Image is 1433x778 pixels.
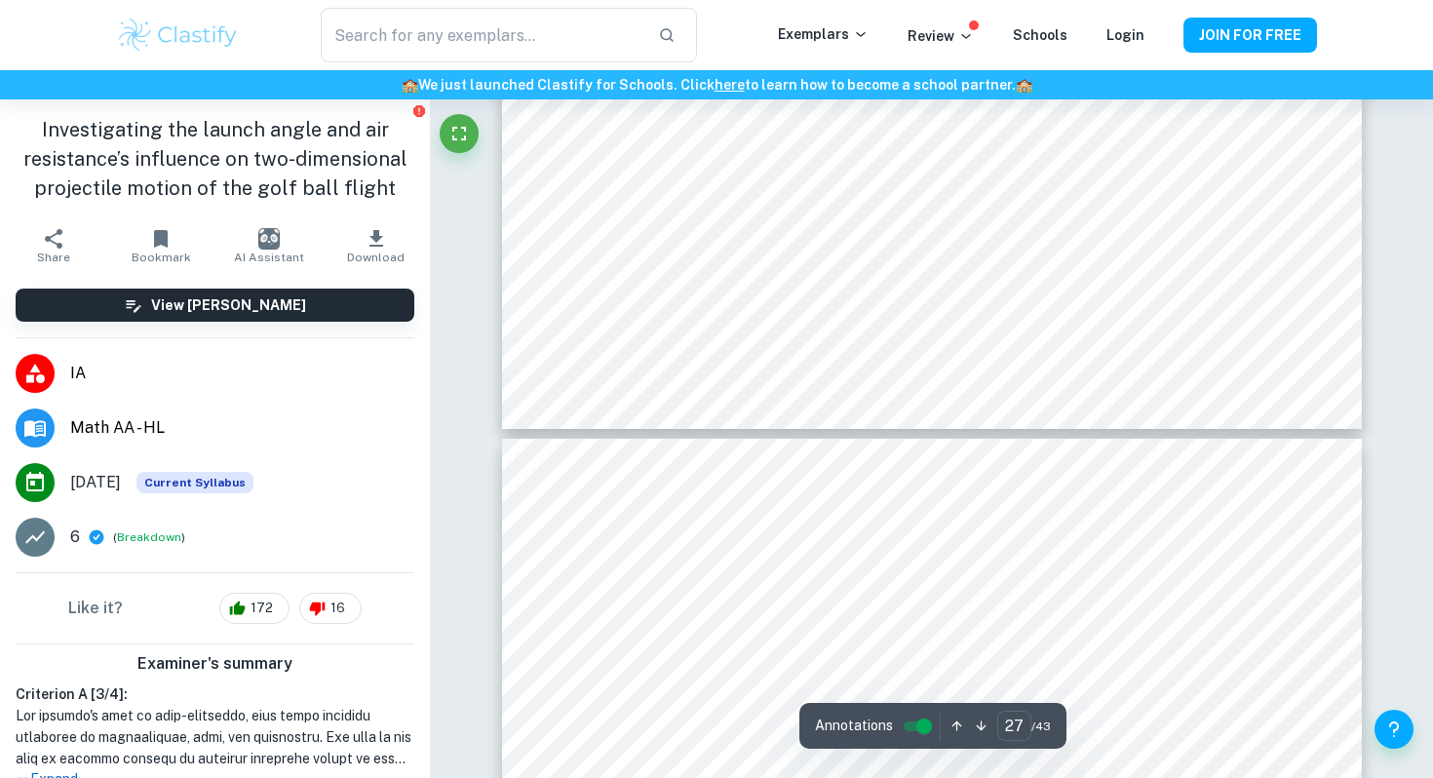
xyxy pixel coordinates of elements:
[215,218,323,273] button: AI Assistant
[117,528,181,546] button: Breakdown
[323,218,430,273] button: Download
[234,251,304,264] span: AI Assistant
[219,593,290,624] div: 172
[240,599,284,618] span: 172
[1106,27,1144,43] a: Login
[778,23,869,45] p: Exemplars
[715,77,745,93] a: here
[908,25,974,47] p: Review
[347,251,405,264] span: Download
[411,103,426,118] button: Report issue
[70,471,121,494] span: [DATE]
[1013,27,1067,43] a: Schools
[16,115,414,203] h1: Investigating the launch angle and air resistance’s influence on two-dimensional projectile motio...
[4,74,1429,96] h6: We just launched Clastify for Schools. Click to learn how to become a school partner.
[132,251,191,264] span: Bookmark
[8,652,422,676] h6: Examiner's summary
[70,416,414,440] span: Math AA - HL
[136,472,253,493] span: Current Syllabus
[321,8,642,62] input: Search for any exemplars...
[113,528,185,547] span: ( )
[258,228,280,250] img: AI Assistant
[37,251,70,264] span: Share
[440,114,479,153] button: Fullscreen
[136,472,253,493] div: This exemplar is based on the current syllabus. Feel free to refer to it for inspiration/ideas wh...
[70,525,80,549] p: 6
[402,77,418,93] span: 🏫
[107,218,214,273] button: Bookmark
[116,16,240,55] img: Clastify logo
[1183,18,1317,53] button: JOIN FOR FREE
[16,683,414,705] h6: Criterion A [ 3 / 4 ]:
[1016,77,1032,93] span: 🏫
[68,597,123,620] h6: Like it?
[16,705,414,769] h1: Lor ipsumdo's amet co adip-elitseddo, eius tempo incididu utlaboree do magnaaliquae, admi, ven qu...
[815,716,893,736] span: Annotations
[320,599,356,618] span: 16
[1031,718,1051,735] span: / 43
[151,294,306,316] h6: View [PERSON_NAME]
[70,362,414,385] span: IA
[16,289,414,322] button: View [PERSON_NAME]
[299,593,362,624] div: 16
[1375,710,1414,749] button: Help and Feedback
